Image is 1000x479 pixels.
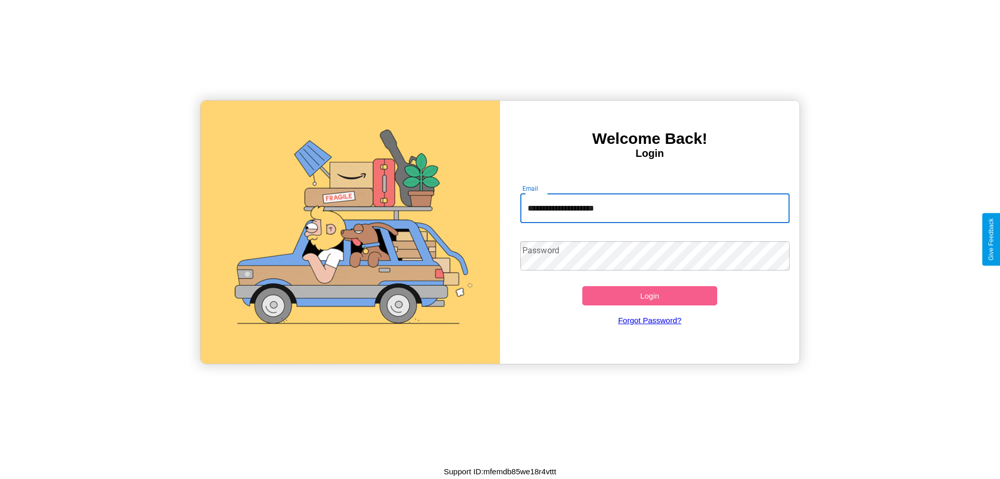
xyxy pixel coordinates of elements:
p: Support ID: mfemdb85we18r4vttt [444,464,556,478]
h3: Welcome Back! [500,130,799,148]
label: Email [522,184,539,193]
h4: Login [500,148,799,159]
div: Give Feedback [988,218,995,261]
img: gif [201,101,500,364]
a: Forgot Password? [515,305,785,335]
button: Login [582,286,717,305]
